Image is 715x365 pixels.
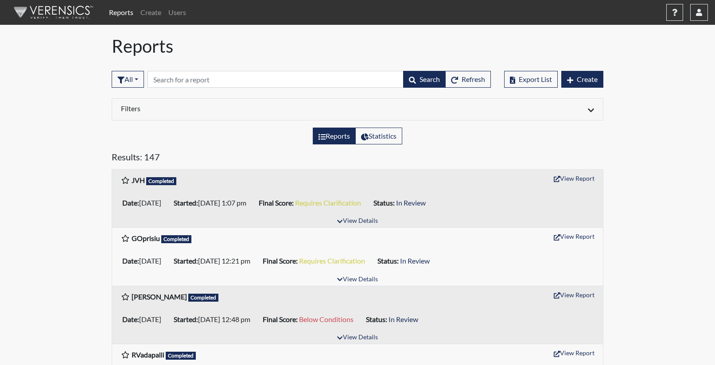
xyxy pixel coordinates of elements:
[119,312,170,326] li: [DATE]
[170,196,255,210] li: [DATE] 1:07 pm
[299,256,365,265] span: Requires Clarification
[295,198,361,207] span: Requires Clarification
[170,254,259,268] li: [DATE] 12:21 pm
[114,104,601,115] div: Click to expand/collapse filters
[121,104,351,113] h6: Filters
[373,198,395,207] b: Status:
[577,75,598,83] span: Create
[389,315,418,323] span: In Review
[174,315,198,323] b: Started:
[137,4,165,21] a: Create
[355,128,402,144] label: View statistics about completed interviews
[119,254,170,268] li: [DATE]
[550,229,598,243] button: View Report
[170,312,259,326] li: [DATE] 12:48 pm
[550,346,598,360] button: View Report
[519,75,552,83] span: Export List
[313,128,356,144] label: View the list of reports
[462,75,485,83] span: Refresh
[148,71,404,88] input: Search by Registration ID, Interview Number, or Investigation Name.
[420,75,440,83] span: Search
[112,35,603,57] h1: Reports
[263,256,298,265] b: Final Score:
[504,71,558,88] button: Export List
[550,288,598,302] button: View Report
[188,294,218,302] span: Completed
[400,256,430,265] span: In Review
[403,71,446,88] button: Search
[165,4,190,21] a: Users
[174,198,198,207] b: Started:
[132,176,145,184] b: JVH
[333,274,381,286] button: View Details
[561,71,603,88] button: Create
[377,256,399,265] b: Status:
[333,332,381,344] button: View Details
[166,352,196,360] span: Completed
[445,71,491,88] button: Refresh
[146,177,176,185] span: Completed
[122,315,139,323] b: Date:
[550,171,598,185] button: View Report
[161,235,191,243] span: Completed
[119,196,170,210] li: [DATE]
[132,234,160,242] b: GOprisiu
[112,71,144,88] button: All
[122,198,139,207] b: Date:
[263,315,298,323] b: Final Score:
[333,215,381,227] button: View Details
[112,151,603,166] h5: Results: 147
[112,71,144,88] div: Filter by interview status
[366,315,387,323] b: Status:
[105,4,137,21] a: Reports
[174,256,198,265] b: Started:
[259,198,294,207] b: Final Score:
[122,256,139,265] b: Date:
[299,315,354,323] span: Below Conditions
[396,198,426,207] span: In Review
[132,350,164,359] b: RVadapalli
[132,292,187,301] b: [PERSON_NAME]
